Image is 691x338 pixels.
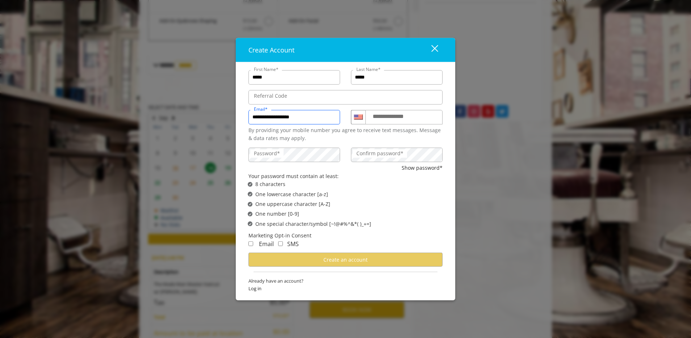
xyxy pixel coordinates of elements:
[248,90,443,104] input: ReferralCode
[248,126,443,142] div: By providing your mobile number you agree to receive text messages. Message & data rates may apply.
[255,220,371,228] span: One special character/symbol [~!@#%^&*( )_+=]
[255,200,330,208] span: One uppercase character [A-Z]
[249,191,252,197] span: ✔
[353,66,384,72] label: Last Name*
[351,70,443,84] input: Lastname
[353,149,407,157] label: Confirm password*
[248,110,340,124] input: Email
[249,181,252,187] span: ✔
[323,256,368,263] span: Create an account
[259,240,274,248] span: Email
[248,45,294,54] span: Create Account
[250,92,291,100] label: Referral Code
[248,172,443,180] div: Your password must contain at least:
[255,180,285,188] span: 8 characters
[278,241,283,246] input: Receive Marketing SMS
[248,70,340,84] input: FirstName
[248,253,443,267] button: Create an account
[250,149,284,157] label: Password*
[351,110,365,124] div: Country
[248,241,253,246] input: Receive Marketing Email
[249,201,252,207] span: ✔
[249,211,252,217] span: ✔
[248,285,443,292] span: Log in
[250,66,282,72] label: First Name*
[423,45,437,55] div: close dialog
[418,42,443,57] button: close dialog
[351,148,443,162] input: ConfirmPassword
[255,210,299,218] span: One number [0-9]
[287,240,299,248] span: SMS
[249,221,252,227] span: ✔
[250,105,271,112] label: Email*
[248,232,443,240] div: Marketing Opt-in Consent
[248,277,443,285] span: Already have an account?
[402,164,443,172] button: Show password*
[248,148,340,162] input: Password
[255,190,328,198] span: One lowercase character [a-z]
